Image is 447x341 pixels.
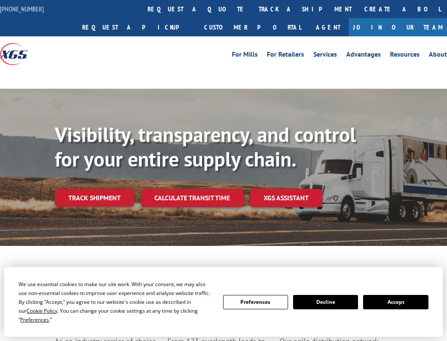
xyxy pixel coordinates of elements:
[55,121,356,172] b: Visibility, transparency, and control for your entire supply chain.
[19,280,213,324] div: We use essential cookies to make our site work. With your consent, we may also use non-essential ...
[349,18,447,36] a: Join Our Team
[27,307,57,314] span: Cookie Policy
[307,18,349,36] a: Agent
[250,189,322,207] a: XGS ASSISTANT
[20,316,49,323] span: Preferences
[223,295,288,309] button: Preferences
[55,189,134,207] a: Track shipment
[76,18,198,36] a: Request a pickup
[313,51,337,60] a: Services
[4,267,443,337] div: Cookie Consent Prompt
[141,189,243,207] a: Calculate transit time
[198,18,307,36] a: Customer Portal
[390,51,420,60] a: Resources
[429,51,447,60] a: About
[363,295,428,309] button: Accept
[267,51,304,60] a: For Retailers
[346,51,381,60] a: Advantages
[232,51,258,60] a: For Mills
[293,295,358,309] button: Decline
